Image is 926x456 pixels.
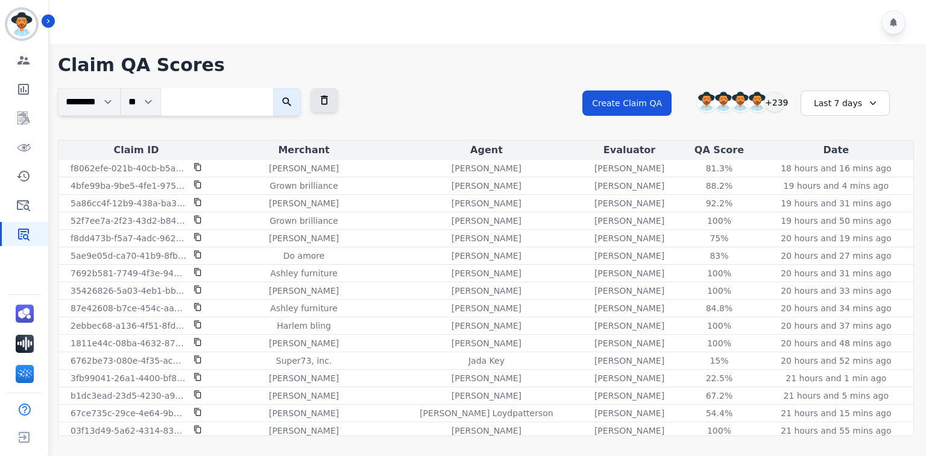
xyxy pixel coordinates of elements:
p: Do amore [283,250,325,262]
p: [PERSON_NAME] [594,215,664,227]
p: Ashley furniture [270,302,337,314]
p: [PERSON_NAME] [269,407,339,419]
div: 100% [692,425,746,437]
p: [PERSON_NAME] [594,197,664,209]
p: [PERSON_NAME] [594,267,664,279]
p: 20 hours and 27 mins ago [781,250,891,262]
p: [PERSON_NAME] [452,232,521,244]
div: 15% [692,355,746,367]
div: 75% [692,232,746,244]
div: 100% [692,215,746,227]
p: [PERSON_NAME] [452,390,521,402]
div: Evaluator [582,143,678,157]
p: [PERSON_NAME] [269,197,339,209]
p: 20 hours and 31 mins ago [781,267,891,279]
p: Super73, inc. [276,355,332,367]
p: [PERSON_NAME] [594,232,664,244]
div: 83% [692,250,746,262]
p: 1811e44c-08ba-4632-87a4-edc38be56ea8 [71,337,186,349]
p: [PERSON_NAME] [594,302,664,314]
p: [PERSON_NAME] [452,180,521,192]
div: 100% [692,267,746,279]
p: 19 hours and 50 mins ago [781,215,891,227]
p: Grown brilliance [269,215,338,227]
p: [PERSON_NAME] [452,320,521,332]
p: Ashley furniture [270,267,337,279]
img: Bordered avatar [7,10,36,39]
p: [PERSON_NAME] [594,162,664,174]
p: 20 hours and 34 mins ago [781,302,891,314]
div: Agent [396,143,577,157]
div: 88.2% [692,180,746,192]
p: 20 hours and 52 mins ago [781,355,891,367]
div: 22.5% [692,372,746,384]
p: 3fb99041-26a1-4400-bf8e-50bd1af74c8d [71,372,186,384]
p: 7692b581-7749-4f3e-94d0-cb23e942061d [71,267,186,279]
p: 20 hours and 48 mins ago [781,337,891,349]
p: 19 hours and 4 mins ago [784,180,889,192]
p: 21 hours and 1 min ago [786,372,886,384]
p: 2ebbec68-a136-4f51-8fd5-11bac9459650 [71,320,186,332]
p: [PERSON_NAME] [269,337,339,349]
p: 5ae9e05d-ca70-41b9-8fb4-c0f8756aec25 [71,250,186,262]
p: [PERSON_NAME] [452,372,521,384]
p: 20 hours and 37 mins ago [781,320,891,332]
div: Date [761,143,911,157]
div: 100% [692,337,746,349]
div: 54.4% [692,407,746,419]
div: +239 [764,92,785,112]
div: 81.3% [692,162,746,174]
div: Merchant [216,143,391,157]
button: Create Claim QA [582,90,672,116]
p: [PERSON_NAME] [452,302,521,314]
p: [PERSON_NAME] [452,250,521,262]
p: 5a86cc4f-12b9-438a-ba32-d8ebf206d604 [71,197,186,209]
p: [PERSON_NAME] [269,232,339,244]
p: [PERSON_NAME] [269,425,339,437]
div: 100% [692,320,746,332]
p: [PERSON_NAME] [594,285,664,297]
p: 21 hours and 55 mins ago [781,425,891,437]
p: [PERSON_NAME] [452,267,521,279]
p: 52f7ee7a-2f23-43d2-b849-1d6e394de4de [71,215,186,227]
p: [PERSON_NAME] [269,162,339,174]
p: [PERSON_NAME] [594,250,664,262]
p: Jada Key [468,355,505,367]
p: 19 hours and 31 mins ago [781,197,891,209]
p: f8dd473b-f5a7-4adc-9627-6444630fc274 [71,232,186,244]
p: [PERSON_NAME] [269,390,339,402]
p: f8062efe-021b-40cb-b5a5-e8b6da1358fe [71,162,186,174]
p: 35426826-5a03-4eb1-bb14-92cfc559c246 [71,285,186,297]
div: 67.2% [692,390,746,402]
p: [PERSON_NAME] [594,320,664,332]
p: b1dc3ead-23d5-4230-a9ba-2965aae5c4fc [71,390,186,402]
p: [PERSON_NAME] [594,355,664,367]
p: [PERSON_NAME] [594,390,664,402]
p: [PERSON_NAME] [452,215,521,227]
p: Grown brilliance [269,180,338,192]
p: 18 hours and 16 mins ago [781,162,891,174]
p: 67ce735c-29ce-4e64-9b1e-81563bd48aba [71,407,186,419]
p: 87e42608-b7ce-454c-aa0e-a42a47e4bea8 [71,302,186,314]
p: [PERSON_NAME] [452,197,521,209]
p: [PERSON_NAME] [594,337,664,349]
p: [PERSON_NAME] [594,425,664,437]
div: Last 7 days [801,90,890,116]
p: 03f13d49-5a62-4314-831a-119851818bac [71,425,186,437]
h1: Claim QA Scores [58,54,914,76]
p: [PERSON_NAME] [594,372,664,384]
p: 20 hours and 33 mins ago [781,285,891,297]
p: [PERSON_NAME] Loydpatterson [420,407,553,419]
p: [PERSON_NAME] [594,407,664,419]
div: 84.8% [692,302,746,314]
div: QA Score [682,143,756,157]
div: 100% [692,285,746,297]
p: 21 hours and 5 mins ago [784,390,889,402]
p: [PERSON_NAME] [452,425,521,437]
p: [PERSON_NAME] [452,285,521,297]
div: Claim ID [61,143,212,157]
p: [PERSON_NAME] [452,162,521,174]
div: 92.2% [692,197,746,209]
p: [PERSON_NAME] [269,372,339,384]
p: 20 hours and 19 mins ago [781,232,891,244]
